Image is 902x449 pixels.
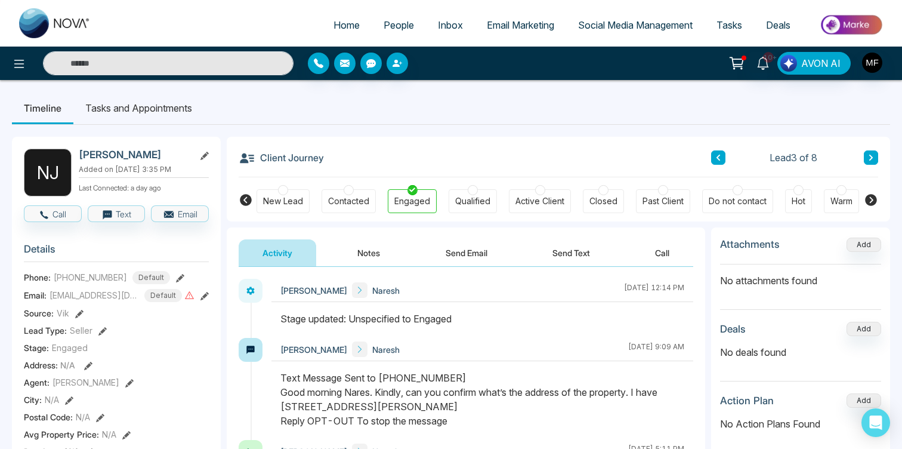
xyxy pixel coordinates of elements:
span: Email: [24,289,47,302]
li: Tasks and Appointments [73,92,204,124]
span: City : [24,393,42,406]
span: [PHONE_NUMBER] [54,271,127,284]
div: Qualified [455,195,490,207]
button: Send Email [422,239,511,266]
a: Tasks [705,14,754,36]
span: Add [847,239,881,249]
h3: Action Plan [720,395,774,407]
h3: Attachments [720,238,780,250]
span: Deals [766,19,790,31]
h3: Details [24,243,209,262]
span: Vik [57,307,69,319]
p: No attachments found [720,265,881,288]
span: [PERSON_NAME] [52,376,119,389]
span: Stage: [24,342,49,354]
h2: [PERSON_NAME] [79,149,190,161]
button: Email [151,205,209,222]
div: Active Client [515,195,564,207]
span: Agent: [24,376,50,389]
span: Avg Property Price : [24,428,99,441]
span: Lead Type: [24,324,67,337]
button: Add [847,393,881,408]
button: Call [24,205,82,222]
button: Text [88,205,146,222]
button: Send Text [529,239,614,266]
a: Email Marketing [475,14,566,36]
p: No Action Plans Found [720,417,881,431]
span: N/A [102,428,116,441]
div: Closed [589,195,617,207]
span: Lead 3 of 8 [770,150,817,165]
a: Home [322,14,372,36]
a: Social Media Management [566,14,705,36]
button: Add [847,238,881,252]
div: [DATE] 9:09 AM [628,342,684,357]
a: Inbox [426,14,475,36]
span: Naresh [372,343,400,356]
span: Postal Code : [24,411,73,423]
span: Naresh [372,284,400,297]
div: Open Intercom Messenger [861,408,890,437]
span: [PERSON_NAME] [280,343,347,356]
span: Email Marketing [487,19,554,31]
p: Added on [DATE] 3:35 PM [79,164,209,175]
span: Home [333,19,360,31]
img: Nova CRM Logo [19,8,91,38]
span: Source: [24,307,54,319]
span: Inbox [438,19,463,31]
h3: Client Journey [239,149,324,167]
div: Engaged [394,195,430,207]
span: Default [144,289,182,302]
div: [DATE] 12:14 PM [624,282,684,298]
img: Lead Flow [780,55,797,72]
button: Add [847,322,881,336]
span: Default [132,271,170,284]
span: N/A [60,360,75,370]
span: Engaged [52,342,88,354]
span: N/A [76,411,90,423]
span: [EMAIL_ADDRESS][DOMAIN_NAME] [50,289,139,302]
img: User Avatar [862,53,882,73]
span: Phone: [24,271,51,284]
span: AVON AI [801,56,841,70]
div: N J [24,149,72,196]
button: Activity [239,239,316,266]
span: Seller [70,324,92,337]
div: Contacted [328,195,369,207]
p: Last Connected: a day ago [79,180,209,193]
div: Past Client [642,195,684,207]
span: N/A [45,393,59,406]
span: Tasks [716,19,742,31]
button: Notes [333,239,404,266]
span: People [384,19,414,31]
div: Warm [830,195,852,207]
button: AVON AI [777,52,851,75]
span: Address: [24,359,75,371]
div: New Lead [263,195,303,207]
span: 10+ [763,52,774,63]
span: Social Media Management [578,19,693,31]
a: Deals [754,14,802,36]
span: [PERSON_NAME] [280,284,347,297]
div: Do not contact [709,195,767,207]
a: 10+ [749,52,777,73]
img: Market-place.gif [808,11,895,38]
h3: Deals [720,323,746,335]
p: No deals found [720,345,881,359]
div: Hot [792,195,805,207]
li: Timeline [12,92,73,124]
a: People [372,14,426,36]
button: Call [631,239,693,266]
